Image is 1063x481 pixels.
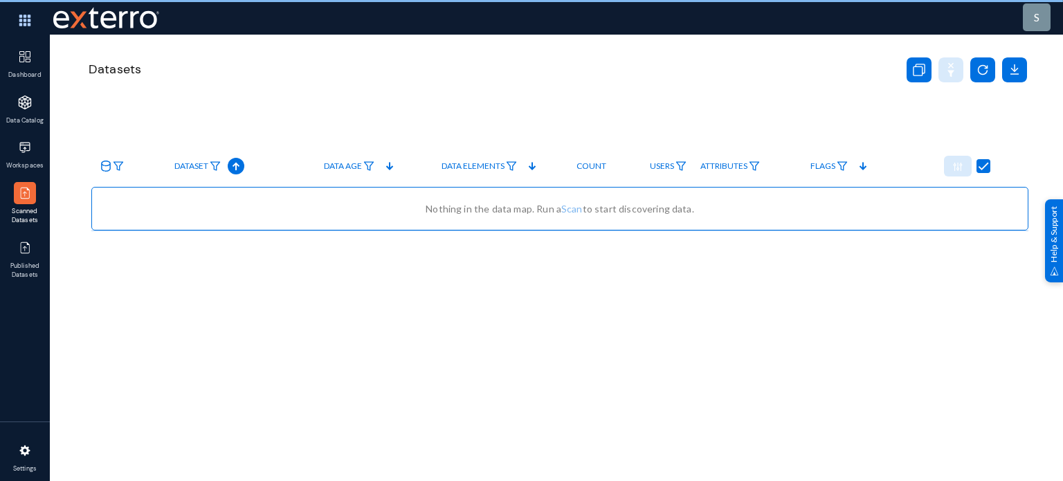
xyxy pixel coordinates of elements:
[18,241,32,255] img: icon-published.svg
[324,161,362,171] span: Data Age
[317,154,381,179] a: Data Age
[89,60,141,79] span: Datasets
[18,50,32,64] img: icon-dashboard.svg
[576,161,606,171] span: Count
[1050,266,1059,275] img: help_support.svg
[18,96,32,109] img: icon-applications.svg
[442,161,505,171] span: Data Elements
[18,186,32,200] img: icon-published.svg
[837,161,848,171] img: icon-filter.svg
[561,203,583,215] a: Scan
[3,71,48,80] span: Dashboard
[650,161,674,171] span: Users
[167,154,228,179] a: Dataset
[106,201,1014,216] div: Nothing in the data map. Run a to start discovering data.
[1034,10,1039,24] span: s
[3,262,48,280] span: Published Datasets
[435,154,524,179] a: Data Elements
[4,6,46,35] img: app launcher
[749,161,760,171] img: icon-filter.svg
[803,154,855,179] a: Flags
[18,444,32,457] img: icon-settings.svg
[700,161,747,171] span: Attributes
[675,161,687,171] img: icon-filter.svg
[1034,9,1039,26] div: s
[174,161,208,171] span: Dataset
[693,154,767,179] a: Attributes
[53,7,159,28] img: exterro-work-mark.svg
[1045,199,1063,282] div: Help & Support
[18,140,32,154] img: icon-workspace.svg
[3,207,48,226] span: Scanned Datasets
[363,161,374,171] img: icon-filter.svg
[810,161,835,171] span: Flags
[210,161,221,171] img: icon-filter.svg
[643,154,693,179] a: Users
[50,3,157,32] span: Exterro
[113,161,124,171] img: icon-filter.svg
[3,116,48,126] span: Data Catalog
[506,161,517,171] img: icon-filter.svg
[3,161,48,171] span: Workspaces
[3,464,48,474] span: Settings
